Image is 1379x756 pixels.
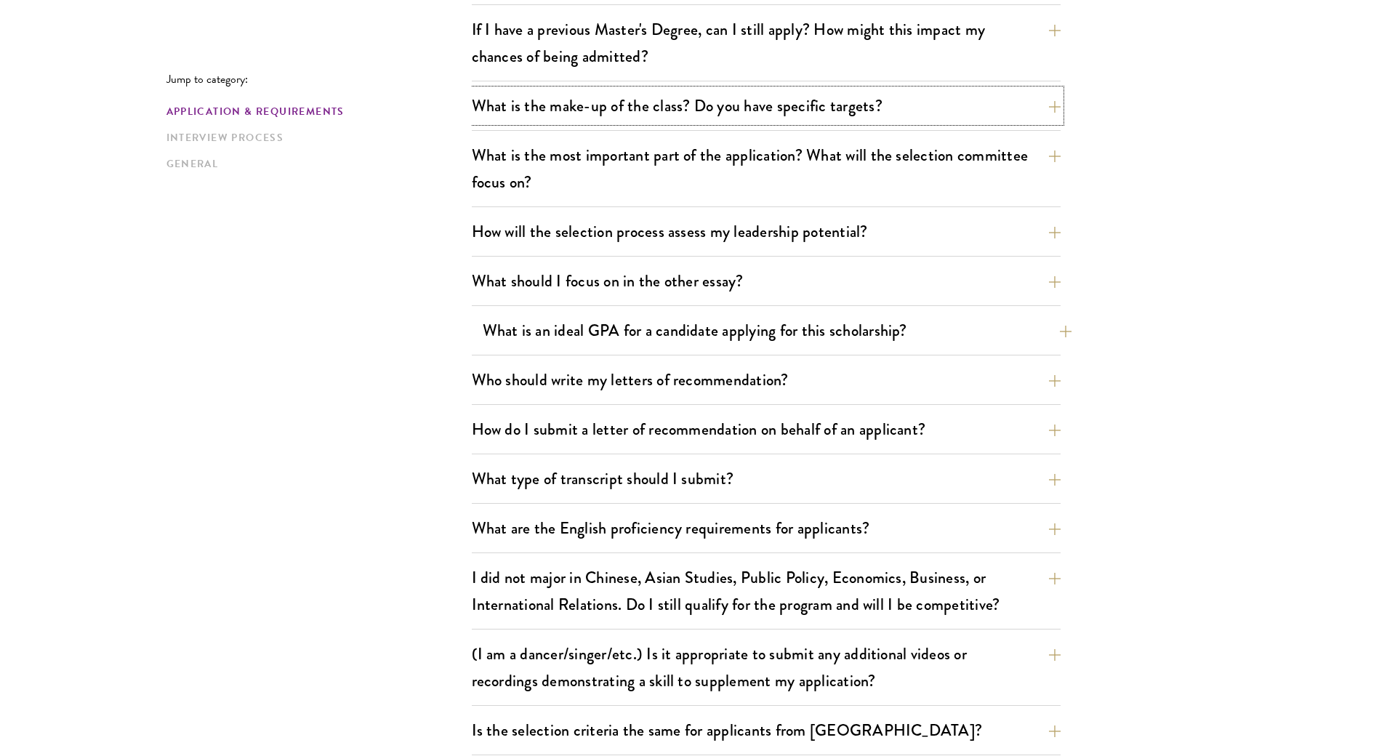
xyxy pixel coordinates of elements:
button: What type of transcript should I submit? [472,462,1061,495]
button: What should I focus on in the other essay? [472,265,1061,297]
button: How will the selection process assess my leadership potential? [472,215,1061,248]
button: I did not major in Chinese, Asian Studies, Public Policy, Economics, Business, or International R... [472,561,1061,621]
button: What is an ideal GPA for a candidate applying for this scholarship? [483,314,1072,347]
button: Is the selection criteria the same for applicants from [GEOGRAPHIC_DATA]? [472,714,1061,747]
button: (I am a dancer/singer/etc.) Is it appropriate to submit any additional videos or recordings demon... [472,638,1061,697]
button: What are the English proficiency requirements for applicants? [472,512,1061,544]
a: Interview Process [166,130,463,145]
button: Who should write my letters of recommendation? [472,363,1061,396]
button: What is the make-up of the class? Do you have specific targets? [472,89,1061,122]
a: General [166,156,463,172]
a: Application & Requirements [166,104,463,119]
button: If I have a previous Master's Degree, can I still apply? How might this impact my chances of bein... [472,13,1061,73]
button: How do I submit a letter of recommendation on behalf of an applicant? [472,413,1061,446]
button: What is the most important part of the application? What will the selection committee focus on? [472,139,1061,198]
p: Jump to category: [166,73,472,86]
